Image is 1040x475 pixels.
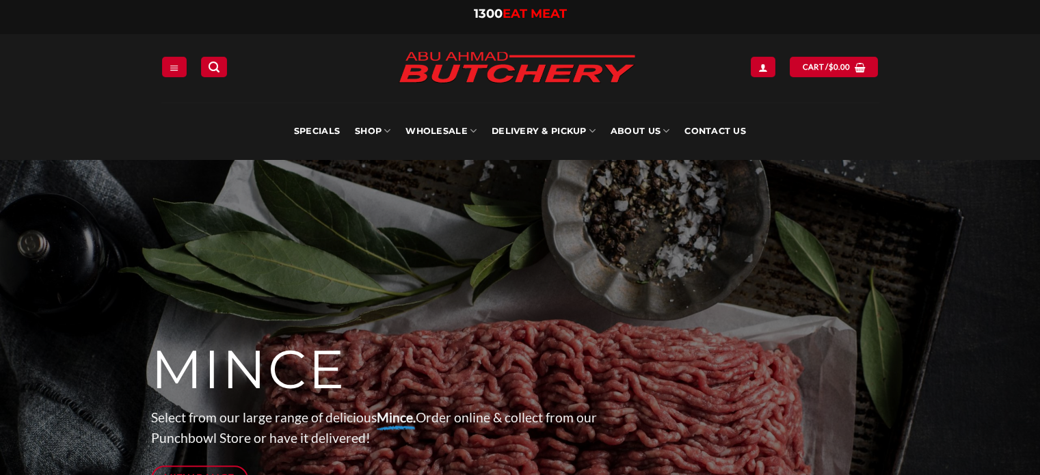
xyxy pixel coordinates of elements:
[474,6,567,21] a: 1300EAT MEAT
[387,42,647,94] img: Abu Ahmad Butchery
[151,337,346,403] span: MINCE
[377,409,416,425] strong: Mince.
[355,103,390,160] a: SHOP
[829,61,834,73] span: $
[751,57,775,77] a: Login
[492,103,596,160] a: Delivery & Pickup
[474,6,503,21] span: 1300
[684,103,746,160] a: Contact Us
[829,62,851,71] bdi: 0.00
[503,6,567,21] span: EAT MEAT
[201,57,227,77] a: Search
[803,61,851,73] span: Cart /
[405,103,477,160] a: Wholesale
[162,57,187,77] a: Menu
[151,409,597,446] span: Select from our large range of delicious Order online & collect from our Punchbowl Store or have ...
[294,103,340,160] a: Specials
[790,57,878,77] a: View cart
[611,103,669,160] a: About Us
